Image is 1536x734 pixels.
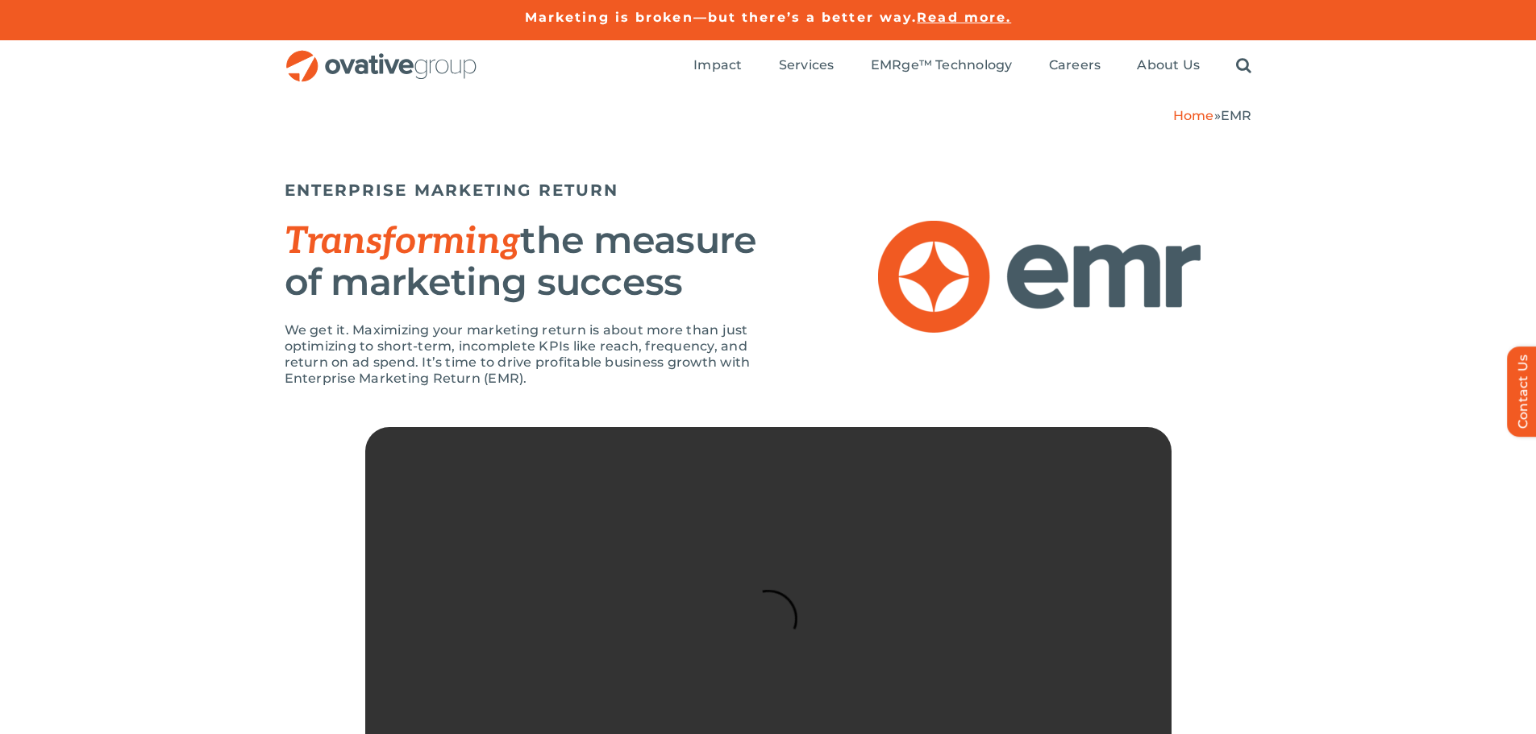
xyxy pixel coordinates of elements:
[285,180,768,200] h5: ENTERPRISE MARKETING RETURN
[779,57,835,75] a: Services
[1049,57,1101,73] span: Careers
[871,57,1013,73] span: EMRge™ Technology
[285,48,478,64] a: OG_Full_horizontal_RGB
[1221,108,1252,123] span: EMR
[1137,57,1200,75] a: About Us
[1049,57,1101,75] a: Careers
[1236,57,1251,75] a: Search
[878,221,1201,333] img: EMR – Logo
[1173,108,1252,123] span: »
[285,220,768,302] h2: the measure of marketing success
[1173,108,1214,123] a: Home
[871,57,1013,75] a: EMRge™ Technology
[779,57,835,73] span: Services
[285,322,768,387] p: We get it. Maximizing your marketing return is about more than just optimizing to short-term, inc...
[525,10,918,25] a: Marketing is broken—but there’s a better way.
[917,10,1011,25] a: Read more.
[693,57,742,73] span: Impact
[1137,57,1200,73] span: About Us
[693,40,1251,92] nav: Menu
[693,57,742,75] a: Impact
[285,219,521,264] span: Transforming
